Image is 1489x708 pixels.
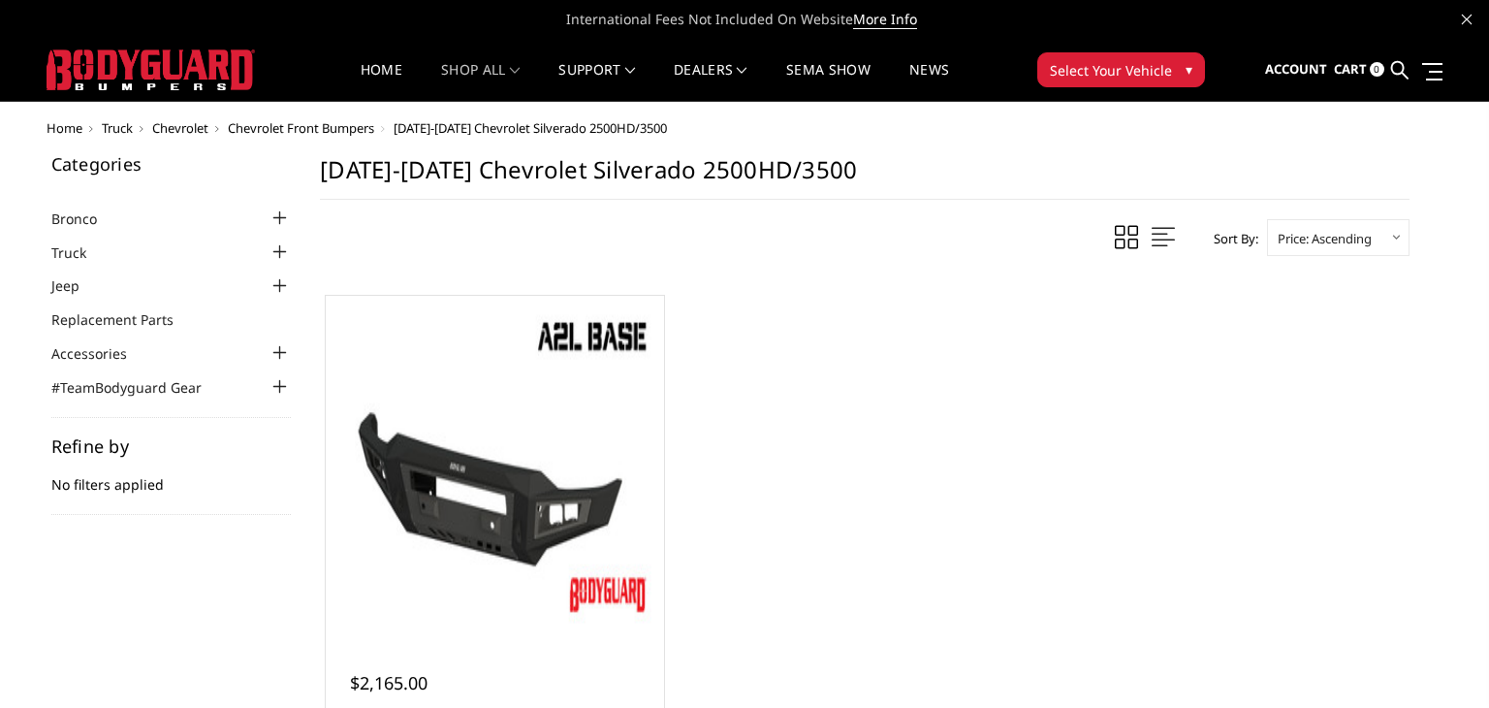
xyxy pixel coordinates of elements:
a: Truck [51,242,111,263]
a: Accessories [51,343,151,364]
a: Truck [102,119,133,137]
img: BODYGUARD BUMPERS [47,49,255,90]
a: News [909,63,949,101]
span: Account [1265,60,1327,78]
span: 0 [1370,62,1384,77]
a: #TeamBodyguard Gear [51,377,226,398]
span: Select Your Vehicle [1050,60,1172,80]
h5: Categories [51,155,292,173]
span: $2,165.00 [350,671,428,694]
a: More Info [853,10,917,29]
a: Support [558,63,635,101]
a: Dealers [674,63,747,101]
button: Select Your Vehicle [1037,52,1205,87]
a: Cart 0 [1334,44,1384,96]
span: ▾ [1186,59,1192,80]
span: Cart [1334,60,1367,78]
a: Replacement Parts [51,309,198,330]
a: Jeep [51,275,104,296]
div: No filters applied [51,437,292,515]
h1: [DATE]-[DATE] Chevrolet Silverado 2500HD/3500 [320,155,1410,200]
a: A2L Series - Base Front Bumper (Non Winch) A2L Series - Base Front Bumper (Non Winch) [331,301,660,630]
a: Home [361,63,402,101]
a: Account [1265,44,1327,96]
label: Sort By: [1203,224,1258,253]
a: Chevrolet Front Bumpers [228,119,374,137]
a: Chevrolet [152,119,208,137]
a: SEMA Show [786,63,871,101]
a: shop all [441,63,520,101]
span: [DATE]-[DATE] Chevrolet Silverado 2500HD/3500 [394,119,667,137]
a: Home [47,119,82,137]
a: Bronco [51,209,121,229]
h5: Refine by [51,437,292,455]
